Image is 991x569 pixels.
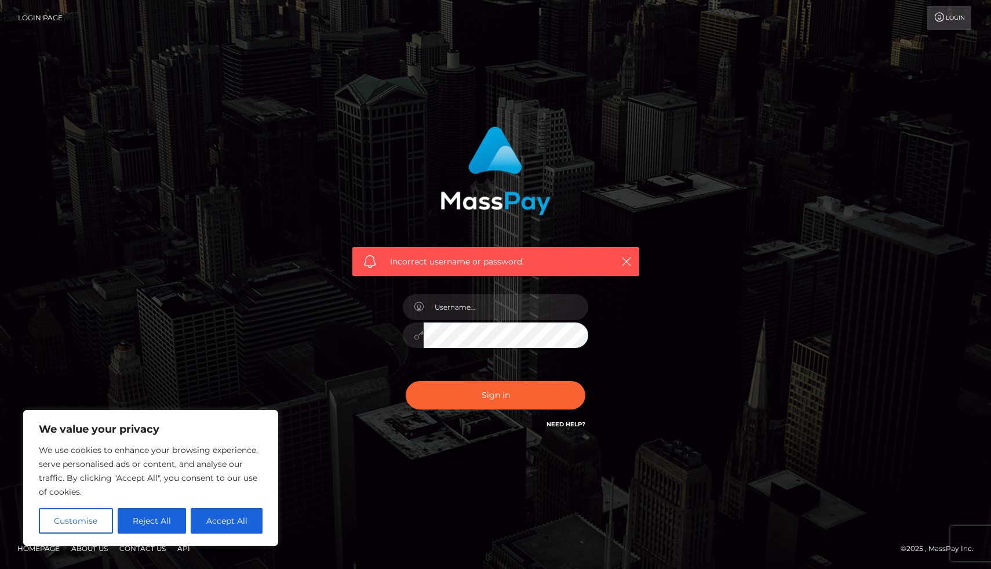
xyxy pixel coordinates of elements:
button: Sign in [406,381,585,409]
button: Reject All [118,508,187,534]
a: Login Page [18,6,63,30]
button: Customise [39,508,113,534]
div: © 2025 , MassPay Inc. [901,542,982,555]
p: We value your privacy [39,422,263,436]
a: Homepage [13,539,64,557]
a: About Us [67,539,112,557]
button: Accept All [191,508,263,534]
img: MassPay Login [440,126,551,215]
a: Need Help? [546,421,585,428]
a: Login [927,6,971,30]
p: We use cookies to enhance your browsing experience, serve personalised ads or content, and analys... [39,443,263,499]
a: Contact Us [115,539,170,557]
input: Username... [424,294,588,320]
a: API [173,539,195,557]
span: Incorrect username or password. [390,256,602,268]
div: We value your privacy [23,410,278,546]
